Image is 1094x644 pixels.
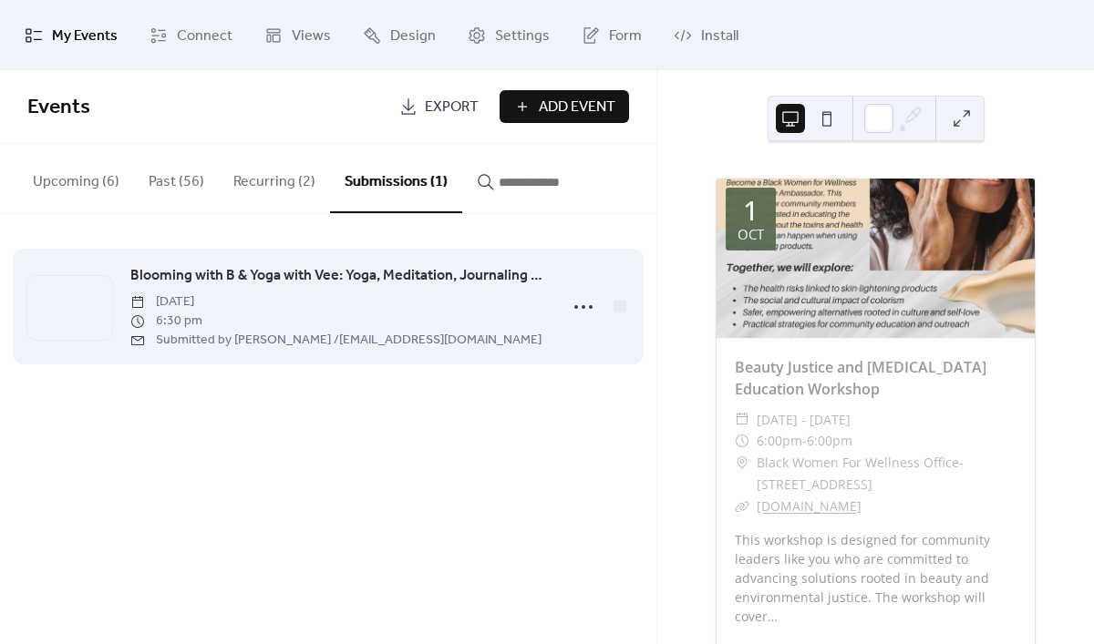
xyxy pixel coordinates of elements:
div: ​ [735,496,749,517]
span: - [802,430,807,452]
button: Add Event [500,90,629,123]
a: My Events [11,7,131,63]
a: Install [660,7,752,63]
a: Connect [136,7,246,63]
span: 6:30 pm [130,312,542,331]
span: Add Event [539,97,615,118]
button: Recurring (2) [219,144,330,211]
a: Form [568,7,655,63]
span: My Events [52,22,118,50]
div: Oct [738,228,764,241]
a: Beauty Justice and [MEDICAL_DATA] Education Workshop [735,357,986,399]
button: Submissions (1) [330,144,462,213]
span: 6:00pm [757,430,802,452]
div: 1 [743,197,759,224]
span: Blooming with B & Yoga with Vee: Yoga, Meditation, Journaling & Sisterhood [130,265,547,287]
span: Settings [495,22,550,50]
button: Past (56) [134,144,219,211]
span: Form [609,22,642,50]
a: Views [251,7,345,63]
span: Connect [177,22,232,50]
span: Submitted by [PERSON_NAME] / [EMAIL_ADDRESS][DOMAIN_NAME] [130,331,542,350]
span: Install [701,22,738,50]
span: [DATE] - [DATE] [757,409,851,431]
span: Events [27,87,90,128]
a: Export [386,90,492,123]
button: Upcoming (6) [18,144,134,211]
a: Blooming with B & Yoga with Vee: Yoga, Meditation, Journaling & Sisterhood [130,264,547,288]
span: Design [390,22,436,50]
div: ​ [735,452,749,474]
span: [DATE] [130,292,542,312]
a: [DOMAIN_NAME] [757,497,862,515]
span: Black Women For Wellness Office- [STREET_ADDRESS] [757,452,1017,496]
div: ​ [735,430,749,452]
a: Settings [454,7,563,63]
span: Views [292,22,331,50]
div: ​ [735,409,749,431]
a: Design [349,7,449,63]
span: Export [425,97,479,118]
span: 6:00pm [807,430,852,452]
